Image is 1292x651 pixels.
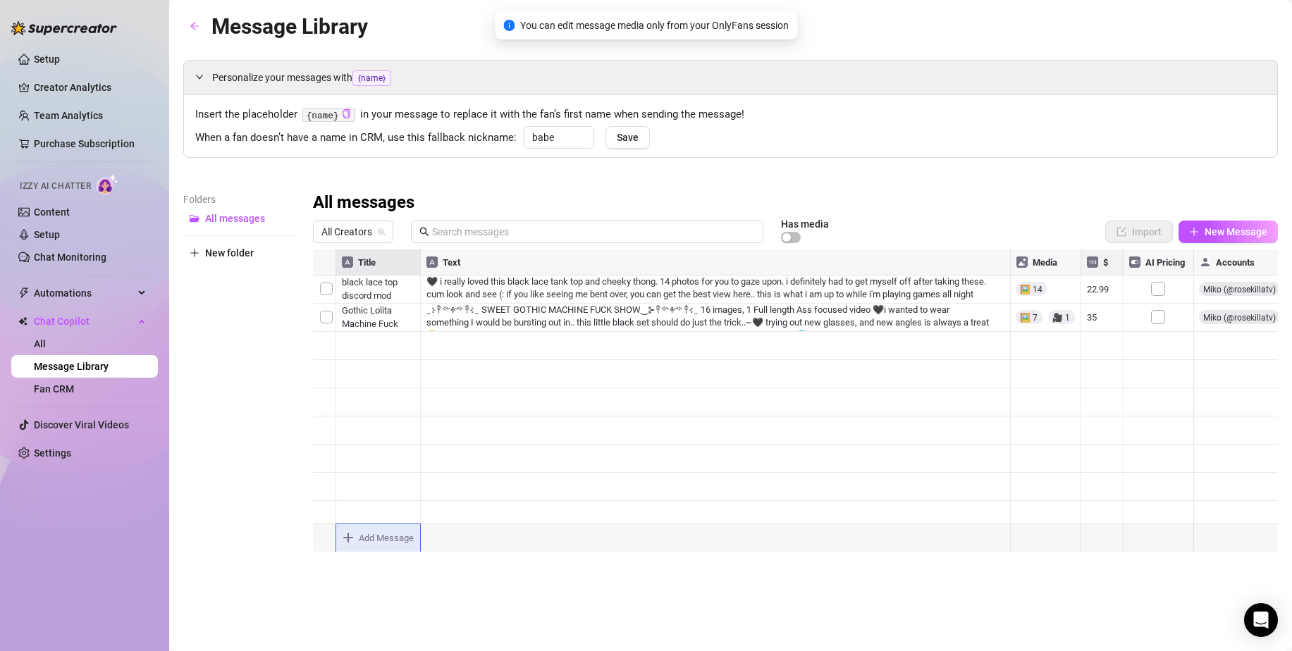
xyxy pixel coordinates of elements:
[432,224,755,240] input: Search messages
[34,361,109,372] a: Message Library
[34,110,103,121] a: Team Analytics
[1205,226,1267,237] span: New Message
[190,248,199,258] span: plus
[1244,603,1278,637] div: Open Intercom Messenger
[205,247,254,259] span: New folder
[184,61,1277,94] div: Personalize your messages with{name}
[34,54,60,65] a: Setup
[313,192,414,214] h3: All messages
[34,338,46,349] a: All
[342,109,351,120] button: Click to Copy
[34,138,135,149] a: Purchase Subscription
[503,20,515,31] span: info-circle
[212,70,1266,86] span: Personalize your messages with
[34,282,134,304] span: Automations
[183,192,296,207] article: Folders
[183,242,296,264] button: New folder
[342,109,351,118] span: copy
[211,10,368,43] article: Message Library
[34,229,60,240] a: Setup
[377,228,386,236] span: team
[18,316,27,326] img: Chat Copilot
[190,21,199,31] span: arrow-left
[20,180,91,193] span: Izzy AI Chatter
[18,287,30,299] span: thunderbolt
[781,220,829,228] article: Has media
[97,174,118,194] img: AI Chatter
[183,207,296,230] button: All messages
[1105,221,1173,243] button: Import
[321,221,385,242] span: All Creators
[34,206,70,218] a: Content
[302,108,355,123] code: {name}
[34,419,129,430] a: Discover Viral Videos
[205,213,265,224] span: All messages
[34,447,71,459] a: Settings
[34,76,147,99] a: Creator Analytics
[352,70,391,86] span: {name}
[11,21,117,35] img: logo-BBDzfeDw.svg
[190,213,199,223] span: folder-open
[195,106,1266,123] span: Insert the placeholder in your message to replace it with the fan’s first name when sending the m...
[34,310,134,333] span: Chat Copilot
[419,227,429,237] span: search
[605,126,650,149] button: Save
[34,383,74,395] a: Fan CRM
[1179,221,1278,243] button: New Message
[1189,227,1199,237] span: plus
[520,18,789,33] span: You can edit message media only from your OnlyFans session
[617,132,639,143] span: Save
[195,130,517,147] span: When a fan doesn’t have a name in CRM, use this fallback nickname:
[34,252,106,263] a: Chat Monitoring
[195,73,204,81] span: expanded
